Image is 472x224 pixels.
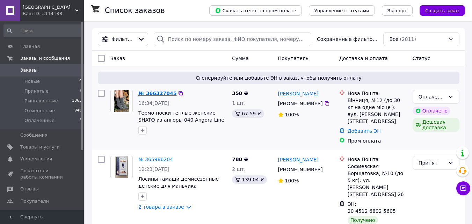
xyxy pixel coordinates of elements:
span: Все [389,36,398,43]
span: Оплаченные [24,117,55,124]
span: 350 ₴ [232,91,248,96]
span: Скачать отчет по пром-оплате [215,7,296,14]
span: Покупатели [20,198,49,204]
span: Статус [413,56,430,61]
a: Лосины гамаши демисезонные детские для мальчика [GEOGRAPHIC_DATA] 303К 350DEN (чёрные) 140-146 [138,176,226,203]
div: Оплачено [413,107,450,115]
button: Чат с покупателем [456,181,470,195]
span: Управление статусами [314,8,369,13]
span: Bikini beach [23,4,75,10]
div: Вінниця, №12 (до 30 кг на одне місце ): вул. [PERSON_NAME][STREET_ADDRESS] [348,97,407,125]
a: [PERSON_NAME] [278,156,319,163]
a: Термо-носки теплые женские SHATO из ангоры 040 Angora Line darc grey [138,110,224,130]
span: Сохраненные фильтры: [317,36,378,43]
img: Фото товару [114,90,129,112]
span: Покупатель [278,56,309,61]
img: Фото товару [115,156,128,178]
span: Товары и услуги [20,144,60,150]
span: 2 шт. [232,166,246,172]
div: Дешевая доставка [413,118,459,132]
input: Поиск [3,24,82,37]
button: Экспорт [382,5,413,16]
span: 0 [79,78,82,85]
button: Управление статусами [309,5,375,16]
span: 12:23[DATE] [138,166,169,172]
div: 139.04 ₴ [232,175,267,184]
span: 16:34[DATE] [138,100,169,106]
span: 3 [79,88,82,94]
a: [PERSON_NAME] [278,90,319,97]
span: Главная [20,43,40,50]
span: 780 ₴ [232,157,248,162]
div: Ваш ID: 3114188 [23,10,84,17]
div: Пром-оплата [348,137,407,144]
h1: Список заказов [105,6,165,15]
span: Экспорт [387,8,407,13]
div: [PHONE_NUMBER] [277,165,324,174]
div: Софиевская Борщаговка, №10 (до 5 кг): ул. [PERSON_NAME][STREET_ADDRESS] 26 [348,163,407,198]
span: Уведомления [20,156,52,162]
input: Поиск по номеру заказа, ФИО покупателя, номеру телефона, Email, номеру накладной [154,32,311,46]
span: 3 [79,117,82,124]
span: Заказы и сообщения [20,55,70,62]
span: 1865 [72,98,82,104]
span: Создать заказ [425,8,459,13]
a: Фото товару [110,90,133,112]
a: Фото товару [110,156,133,178]
span: Фильтры [111,36,135,43]
div: Оплаченный [419,93,445,101]
button: Скачать отчет по пром-оплате [209,5,302,16]
div: Нова Пошта [348,156,407,163]
a: Создать заказ [413,7,465,13]
span: Отмененные [24,108,55,114]
span: Показатели работы компании [20,168,65,180]
div: [PHONE_NUMBER] [277,99,324,108]
a: Добавить ЭН [348,128,381,134]
div: Нова Пошта [348,90,407,97]
span: Отзывы [20,186,39,192]
span: 940 [74,108,82,114]
span: Заказы [20,67,37,73]
span: Доставка и оплата [339,56,388,61]
div: Принят [419,159,445,167]
span: 100% [285,112,299,117]
a: № 366327045 [138,91,176,96]
span: Принятые [24,88,49,94]
span: Сгенерируйте или добавьте ЭН в заказ, чтобы получить оплату [101,74,457,81]
span: Новые [24,78,40,85]
a: 2 товара в заказе [138,204,184,210]
span: 100% [285,178,299,183]
span: Сообщения [20,132,48,138]
span: Выполненные [24,98,58,104]
span: (2811) [400,36,416,42]
div: 67.59 ₴ [232,109,264,118]
span: Заказ [110,56,125,61]
span: 1 шт. [232,100,246,106]
a: № 365986204 [138,157,173,162]
button: Создать заказ [420,5,465,16]
span: Сумма [232,56,249,61]
span: ЭН: 20 4512 6802 5605 [348,201,396,214]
